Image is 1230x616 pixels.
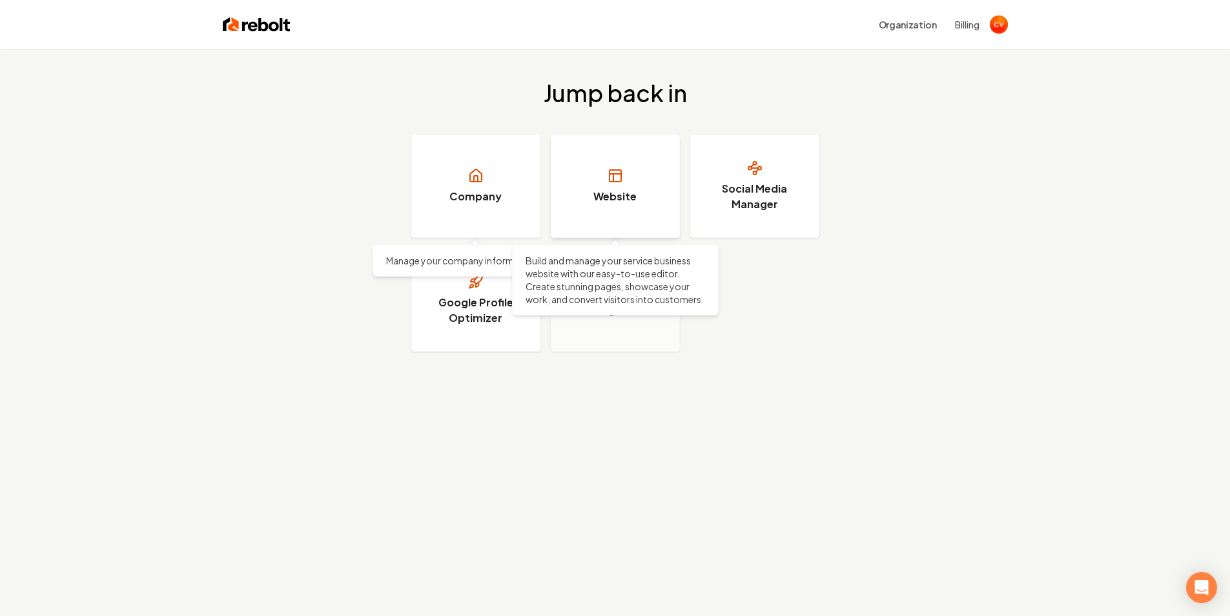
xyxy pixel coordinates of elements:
button: Open user button [990,16,1008,34]
p: Manage your company information. [386,254,566,267]
div: Open Intercom Messenger [1186,572,1217,603]
img: Christian Vega [990,16,1008,34]
button: Organization [871,13,945,36]
h3: Company [449,189,502,204]
h3: Google Profile Optimizer [427,295,524,326]
a: Social Media Manager [690,134,819,238]
a: Company [411,134,540,238]
h2: Jump back in [544,80,687,106]
a: Google Profile Optimizer [411,248,540,352]
h3: Social Media Manager [706,181,803,212]
button: Billing [955,18,979,31]
h3: Website [593,189,637,204]
p: Build and manage your service business website with our easy-to-use editor. Create stunning pages... [526,254,705,306]
a: Website [551,134,680,238]
img: Rebolt Logo [223,16,291,34]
